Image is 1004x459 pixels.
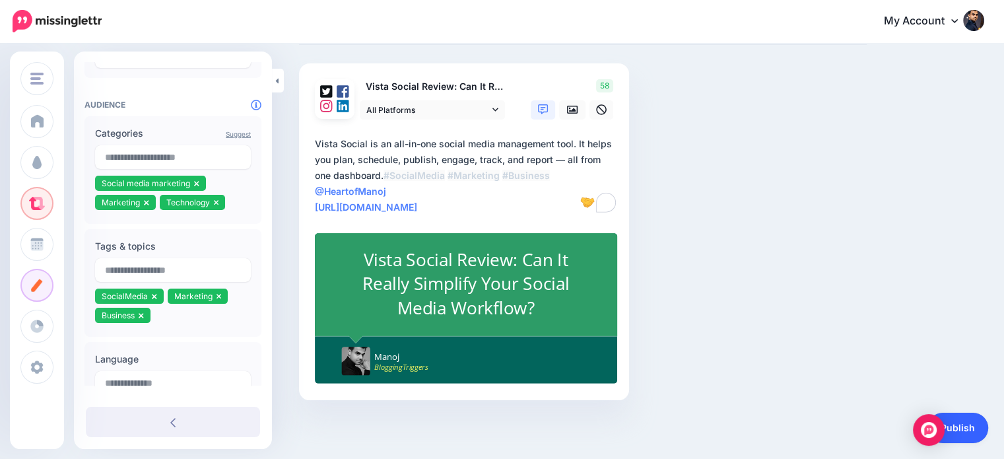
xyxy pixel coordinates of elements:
[30,73,44,85] img: menu.png
[343,248,589,320] div: Vista Social Review: Can It Really Simplify Your Social Media Workflow?
[50,78,118,87] div: Domain Overview
[374,362,428,373] span: BloggingTriggers
[95,125,251,141] label: Categories
[84,100,261,110] h4: Audience
[37,21,65,32] div: v 4.0.25
[21,34,32,45] img: website_grey.svg
[13,10,102,32] img: Missinglettr
[360,79,506,94] p: Vista Social Review: Can It Really Simplify Your Social Media Workflow?
[174,291,213,301] span: Marketing
[146,78,222,87] div: Keywords by Traffic
[913,414,945,446] div: Open Intercom Messenger
[102,197,140,207] span: Marketing
[360,100,505,120] a: All Platforms
[596,79,613,92] span: 58
[315,136,619,215] textarea: To enrich screen reader interactions, please activate Accessibility in Grammarly extension settings
[366,103,489,117] span: All Platforms
[871,5,984,38] a: My Account
[927,413,988,443] a: Publish
[374,351,399,363] span: Manoj
[166,197,210,207] span: Technology
[131,77,142,87] img: tab_keywords_by_traffic_grey.svg
[34,34,145,45] div: Domain: [DOMAIN_NAME]
[315,136,619,215] div: Vista Social is an all-in-one social media management tool. It helps you plan, schedule, publish,...
[95,351,251,367] label: Language
[226,130,251,138] a: Suggest
[102,178,190,188] span: Social media marketing
[21,21,32,32] img: logo_orange.svg
[36,77,46,87] img: tab_domain_overview_orange.svg
[102,310,135,320] span: Business
[95,238,251,254] label: Tags & topics
[102,291,148,301] span: SocialMedia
